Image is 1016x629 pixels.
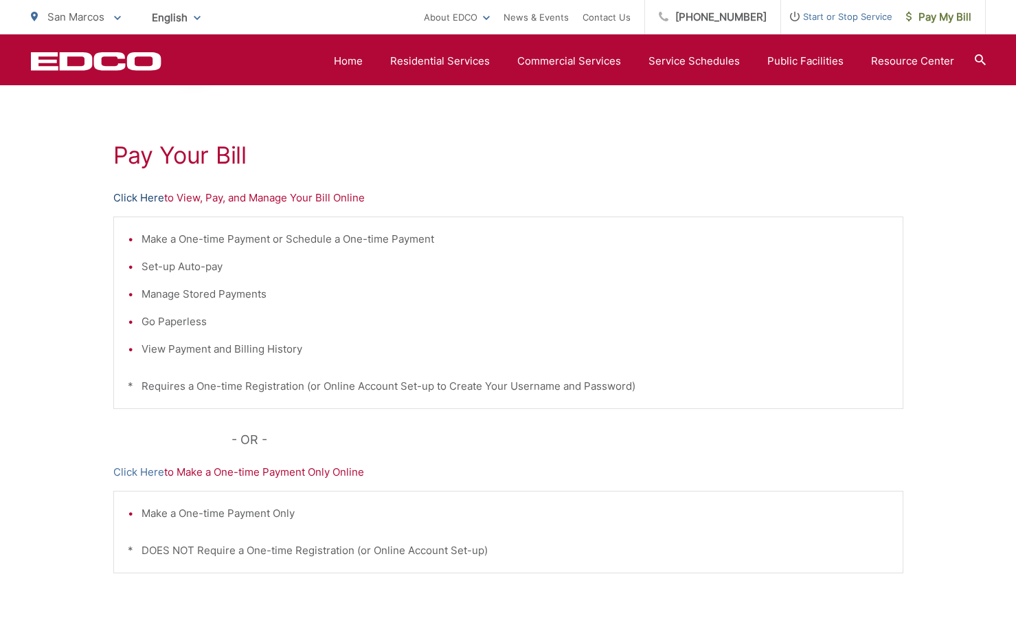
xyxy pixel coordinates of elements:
a: Public Facilities [767,53,844,69]
li: Manage Stored Payments [142,286,889,302]
span: Pay My Bill [906,9,971,25]
a: Click Here [113,190,164,206]
a: Contact Us [583,9,631,25]
a: News & Events [504,9,569,25]
a: Click Here [113,464,164,481]
p: - OR - [232,430,903,450]
a: Service Schedules [648,53,740,69]
a: Commercial Services [517,53,621,69]
li: Make a One-time Payment Only [142,505,889,522]
h1: Pay Your Bill [113,142,903,169]
a: Resource Center [871,53,954,69]
p: to Make a One-time Payment Only Online [113,464,903,481]
a: Home [334,53,363,69]
li: Make a One-time Payment or Schedule a One-time Payment [142,231,889,247]
li: Go Paperless [142,313,889,330]
p: to View, Pay, and Manage Your Bill Online [113,190,903,206]
span: San Marcos [47,10,104,23]
a: Residential Services [390,53,490,69]
a: About EDCO [424,9,490,25]
li: Set-up Auto-pay [142,258,889,275]
p: * Requires a One-time Registration (or Online Account Set-up to Create Your Username and Password) [128,378,889,395]
span: English [142,5,211,30]
p: * DOES NOT Require a One-time Registration (or Online Account Set-up) [128,542,889,559]
li: View Payment and Billing History [142,341,889,357]
a: EDCD logo. Return to the homepage. [31,52,161,71]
